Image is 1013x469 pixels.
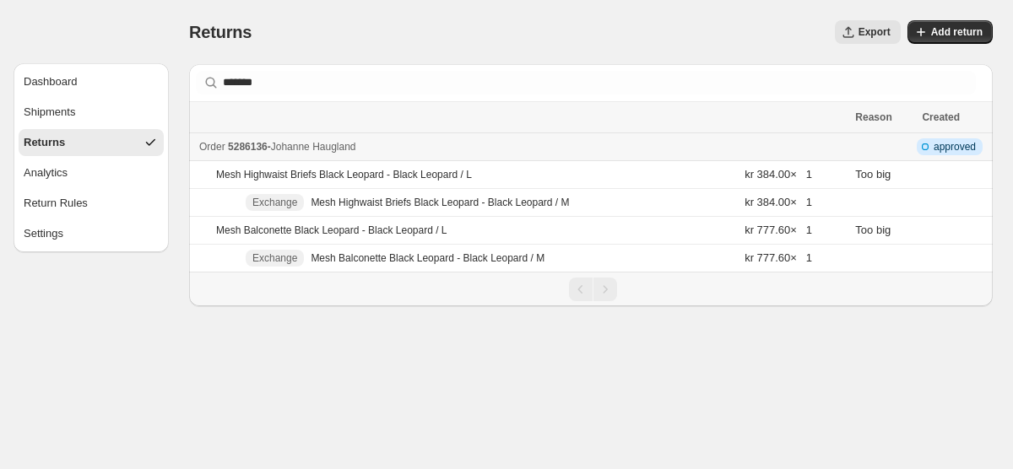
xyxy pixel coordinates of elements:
span: kr 384.00 × 1 [745,196,812,208]
button: Analytics [19,159,164,186]
div: Analytics [24,164,68,181]
button: Returns [19,129,164,156]
span: kr 384.00 × 1 [745,168,812,181]
button: Add return [907,20,993,44]
span: Exchange [252,251,297,265]
span: Created [922,111,960,123]
span: 5286136 [228,141,268,153]
p: Mesh Highwaist Briefs Black Leopard - Black Leopard / M [311,196,569,209]
button: Export [835,20,901,44]
div: Returns [24,134,65,151]
button: Settings [19,220,164,247]
span: Exchange [252,196,297,209]
p: Mesh Highwaist Briefs Black Leopard - Black Leopard / L [216,168,472,181]
div: - [199,138,845,155]
p: Mesh Balconette Black Leopard - Black Leopard / M [311,251,544,265]
div: Settings [24,225,63,242]
div: Return Rules [24,195,88,212]
td: Too big [850,161,917,189]
span: Export [859,25,891,39]
div: Shipments [24,104,75,121]
span: Johanne Haugland [271,141,356,153]
span: Add return [931,25,983,39]
span: Returns [189,23,252,41]
div: Dashboard [24,73,78,90]
span: Reason [855,111,891,123]
span: kr 777.60 × 1 [745,224,812,236]
span: approved [934,140,976,154]
button: Return Rules [19,190,164,217]
button: Dashboard [19,68,164,95]
p: Mesh Balconette Black Leopard - Black Leopard / L [216,224,447,237]
td: Too big [850,217,917,245]
nav: Pagination [189,272,993,306]
span: Order [199,141,225,153]
span: kr 777.60 × 1 [745,251,812,264]
button: Shipments [19,99,164,126]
